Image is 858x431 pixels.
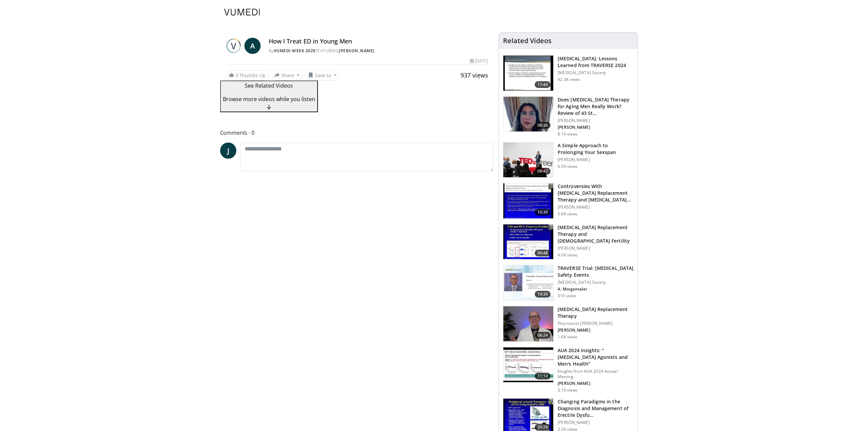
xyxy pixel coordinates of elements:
span: 937 views [461,71,488,79]
span: 06:24 [535,332,551,339]
p: Michael Brown [558,328,633,333]
h3: Controversies With Testosterone Replacement Therapy and Prostate Cancer [558,183,633,203]
p: Iris Gorfinkel [558,125,633,130]
a: 11:14 AUA 2024 Insights: " [MEDICAL_DATA] Agonists and Men's Health" Insights from AUA 2024 Annua... [503,347,633,393]
h3: A Simple Approach to Prolonging Your Sexspan [558,142,633,156]
p: 3.1K views [558,388,578,393]
a: [PERSON_NAME] [339,48,375,54]
a: 08:36 Does [MEDICAL_DATA] Therapy for Aging Men Really Work? Review of 43 St… [PERSON_NAME] [PERS... [503,96,633,137]
h3: [MEDICAL_DATA] Replacement Therapy [558,306,633,319]
p: Edoardo Pozzi [558,381,633,386]
a: Vumedi Week 2025 [274,48,316,54]
p: 6.5K views [558,164,578,169]
span: 08:47 [535,168,551,175]
p: Abraham Morgentaler [558,286,633,292]
h3: Does Testosterone Therapy for Aging Men Really Work? Review of 43 Studies [558,96,633,117]
p: 42.3K views [558,77,580,82]
h4: Related Videos [503,37,552,45]
h3: AUA 2024 Insights: " [MEDICAL_DATA] Agonists and Men's Health" [558,347,633,367]
p: [PERSON_NAME] [558,157,633,162]
p: See Related Videos [223,82,315,90]
a: 19:39 TRAVERSE Trial: [MEDICAL_DATA] Safety Events [MEDICAL_DATA] Society A. Morgentaler 319 views [503,265,633,301]
p: [PERSON_NAME] [558,118,633,123]
a: 06:24 [MEDICAL_DATA] Replacement Therapy Pharmacist [PERSON_NAME] [PERSON_NAME] 1.6K views [503,306,633,342]
span: 20:29 [535,424,551,431]
a: 17:44 [MEDICAL_DATA]: Lessons Learned from TRAVERSE 2024 [MEDICAL_DATA] Society 42.3K views [503,55,633,91]
img: VuMedi Logo [224,9,260,16]
img: 1317c62a-2f0d-4360-bee0-b1bff80fed3c.150x105_q85_crop-smart_upscale.jpg [503,56,553,91]
a: A [244,38,261,54]
p: 1.6K views [558,334,578,340]
img: c4bd4661-e278-4c34-863c-57c104f39734.150x105_q85_crop-smart_upscale.jpg [503,143,553,178]
button: Save to [305,70,339,81]
a: 10:39 Controversies With [MEDICAL_DATA] Replacement Therapy and [MEDICAL_DATA] Can… [PERSON_NAME]... [503,183,633,219]
img: 9812f22f-d817-4923-ae6c-a42f6b8f1c21.png.150x105_q85_crop-smart_upscale.png [503,265,553,300]
span: Comments 0 [220,128,494,137]
div: [DATE] [470,58,488,64]
span: 08:36 [535,122,551,129]
h4: How I Treat ED in Young Men [269,38,489,45]
p: [PERSON_NAME] [558,246,633,251]
h3: Changing Paradigms in the Diagnosis and Management of Erectile Dysfunction [558,398,633,419]
p: 5.6K views [558,211,578,217]
p: 8.1K views [558,131,578,137]
p: 319 views [558,293,576,299]
img: 4d022421-20df-4b46-86b4-3f7edf7cbfde.150x105_q85_crop-smart_upscale.jpg [503,347,553,382]
button: Share [271,70,303,81]
h3: [MEDICAL_DATA] Replacement Therapy and [DEMOGRAPHIC_DATA] Fertility [558,224,633,244]
span: 11:14 [535,373,551,379]
a: 08:47 A Simple Approach to Prolonging Your Sexspan [PERSON_NAME] 6.5K views [503,142,633,178]
img: 4d4bce34-7cbb-4531-8d0c-5308a71d9d6c.150x105_q85_crop-smart_upscale.jpg [503,97,553,132]
img: 418933e4-fe1c-4c2e-be56-3ce3ec8efa3b.150x105_q85_crop-smart_upscale.jpg [503,183,553,218]
span: 09:48 [535,250,551,256]
p: [MEDICAL_DATA] Society [558,280,633,285]
img: 58e29ddd-d015-4cd9-bf96-f28e303b730c.150x105_q85_crop-smart_upscale.jpg [503,224,553,259]
h3: [MEDICAL_DATA]: Lessons Learned from TRAVERSE 2024 [558,55,633,69]
h3: TRAVERSE Trial: [MEDICAL_DATA] Safety Events [558,265,633,278]
img: e23de6d5-b3cf-4de1-8780-c4eec047bbc0.150x105_q85_crop-smart_upscale.jpg [503,306,553,341]
img: Vumedi Week 2025 [226,38,242,54]
span: 10:39 [535,209,551,216]
span: Browse more videos while you listen [223,95,315,103]
p: [MEDICAL_DATA] Society [558,70,633,75]
div: By FEATURING [269,48,489,54]
a: J [220,143,236,159]
p: Insights from AUA 2024 Annual Meeting [558,369,633,379]
p: 4.0K views [558,252,578,258]
a: 3 Thumbs Up [226,70,269,81]
span: 19:39 [535,291,551,298]
a: 09:48 [MEDICAL_DATA] Replacement Therapy and [DEMOGRAPHIC_DATA] Fertility [PERSON_NAME] 4.0K views [503,224,633,260]
p: [PERSON_NAME] [558,420,633,425]
button: See Related Videos Browse more videos while you listen [220,81,318,112]
p: Pharmacist [PERSON_NAME] [558,321,633,326]
span: 17:44 [535,81,551,88]
span: 3 [235,72,238,79]
p: [PERSON_NAME] [558,205,633,210]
